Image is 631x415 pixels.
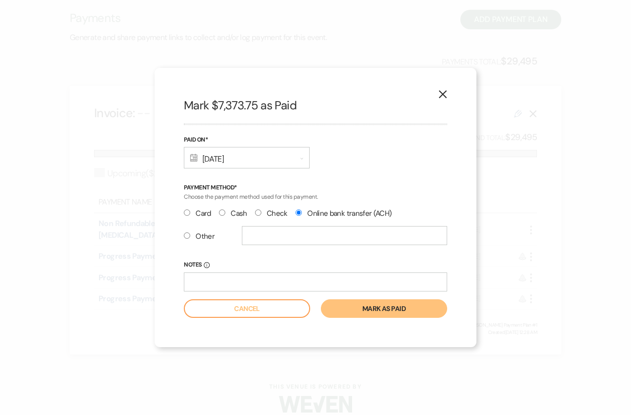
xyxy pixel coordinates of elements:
[184,193,318,201] span: Choose the payment method used for this payment.
[255,207,288,220] label: Check
[296,209,302,216] input: Online bank transfer (ACH)
[219,209,225,216] input: Cash
[219,207,247,220] label: Cash
[184,209,190,216] input: Card
[184,232,190,239] input: Other
[184,147,310,168] div: [DATE]
[184,207,211,220] label: Card
[184,135,310,145] label: Paid On*
[184,260,447,270] label: Notes
[255,209,261,216] input: Check
[321,299,447,318] button: Mark as paid
[184,97,447,114] h2: Mark $7,373.75 as Paid
[184,230,215,243] label: Other
[184,299,310,318] button: Cancel
[184,183,447,192] p: Payment Method*
[296,207,392,220] label: Online bank transfer (ACH)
